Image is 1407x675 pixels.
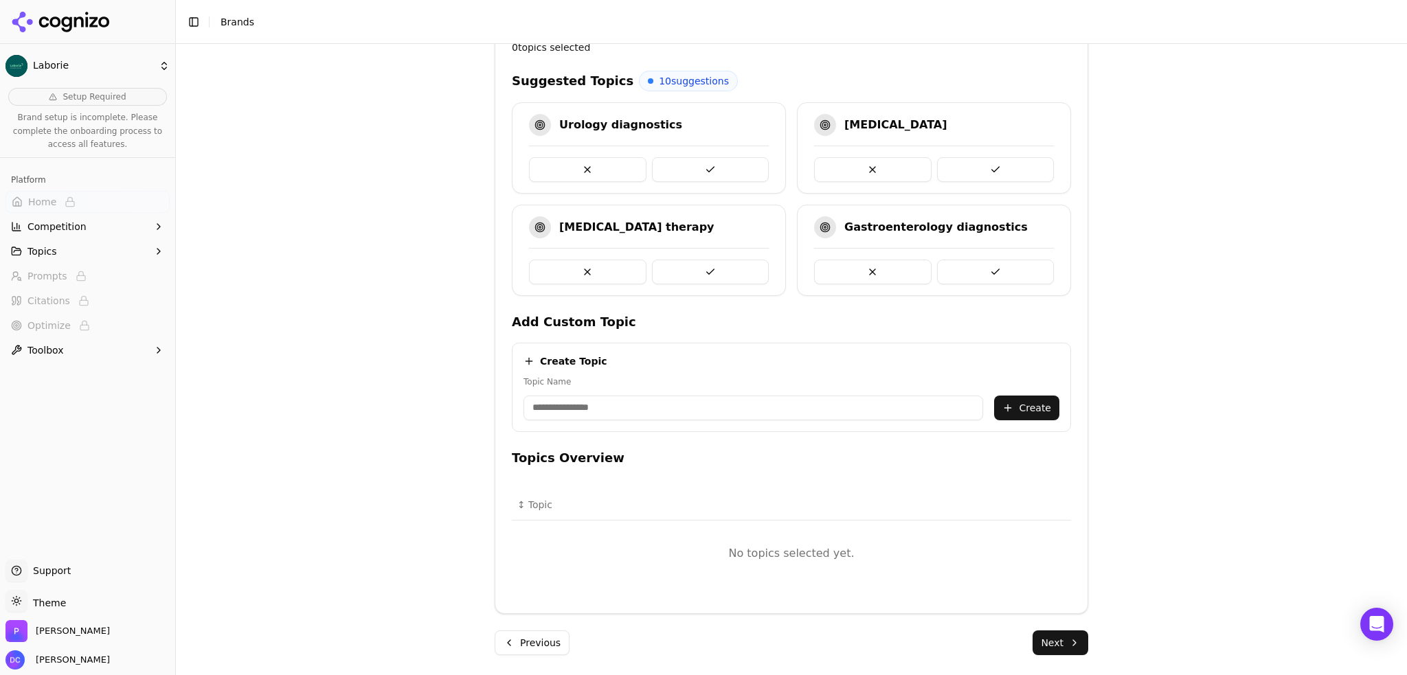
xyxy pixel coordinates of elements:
[8,111,167,152] p: Brand setup is incomplete. Please complete the onboarding process to access all features.
[27,564,71,577] span: Support
[512,71,633,91] h4: Suggested Topics
[495,630,570,655] button: Previous
[27,343,64,357] span: Toolbox
[27,597,66,608] span: Theme
[5,339,170,361] button: Toolbox
[517,498,873,512] div: ↕Topic
[844,117,947,133] div: [MEDICAL_DATA]
[659,74,729,88] span: 10 suggestions
[994,396,1059,420] button: Create
[30,654,110,666] span: [PERSON_NAME]
[512,448,1071,468] h4: Topics Overview
[528,498,552,512] span: Topic
[540,354,607,368] h4: Create Topic
[5,216,170,238] button: Competition
[844,219,1028,236] div: Gastroenterology diagnostics
[512,520,1071,586] td: No topics selected yet.
[512,312,1071,332] h4: Add Custom Topic
[559,219,714,236] div: [MEDICAL_DATA] therapy
[27,244,57,258] span: Topics
[5,169,170,191] div: Platform
[1033,630,1088,655] button: Next
[27,220,87,233] span: Competition
[33,60,153,72] span: Laborie
[512,490,878,520] th: Topic
[512,490,1071,586] div: Data table
[221,15,254,29] nav: breadcrumb
[5,650,110,670] button: Open user button
[5,620,27,642] img: Perrill
[5,240,170,262] button: Topics
[1360,608,1393,641] div: Open Intercom Messenger
[221,16,254,27] span: Brands
[5,620,110,642] button: Open organization switcher
[27,319,71,332] span: Optimize
[63,91,126,102] span: Setup Required
[559,117,682,133] div: Urology diagnostics
[5,650,25,670] img: Dan Cole
[524,376,983,387] label: Topic Name
[28,195,56,209] span: Home
[5,55,27,77] img: Laborie
[512,41,590,54] span: 0 topics selected
[27,294,70,308] span: Citations
[27,269,67,283] span: Prompts
[36,625,110,637] span: Perrill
